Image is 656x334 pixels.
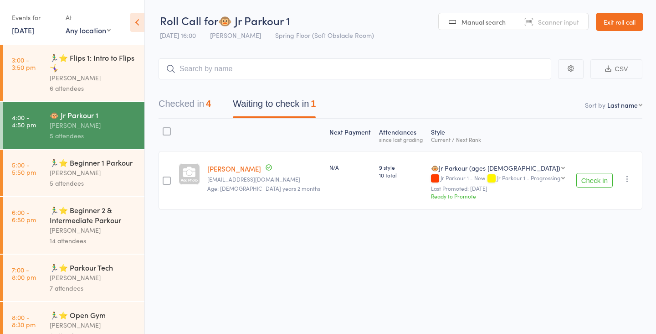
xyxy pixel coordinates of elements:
[431,175,568,183] div: Jr Parkour 1 - New
[311,99,316,109] div: 1
[431,163,560,172] div: 🐵Jr Parkour (ages [DEMOGRAPHIC_DATA])
[12,161,36,176] time: 5:00 - 5:50 pm
[218,13,290,28] span: 🐵 Jr Parkour 1
[159,94,211,118] button: Checked in4
[207,176,323,183] small: cschudel@gmail.com
[50,73,137,83] div: [PERSON_NAME]
[12,114,36,128] time: 4:00 - 4:50 pm
[431,192,568,200] div: Ready to Promote
[576,173,613,188] button: Check in
[50,272,137,283] div: [PERSON_NAME]
[585,100,605,110] label: Sort by
[596,13,643,31] a: Exit roll call
[431,185,568,192] small: Last Promoted: [DATE]
[3,197,144,254] a: 6:00 -6:50 pm🏃‍♂️⭐ Beginner 2 & Intermediate Parkour[PERSON_NAME]14 attendees
[50,310,137,320] div: 🏃‍♂️⭐ Open Gym
[159,58,551,79] input: Search by name
[379,136,424,142] div: since last grading
[12,56,36,71] time: 3:00 - 3:50 pm
[207,164,261,173] a: [PERSON_NAME]
[160,13,218,28] span: Roll Call for
[160,31,196,40] span: [DATE] 16:00
[12,313,36,328] time: 8:00 - 8:30 pm
[50,205,137,225] div: 🏃‍♂️⭐ Beginner 2 & Intermediate Parkour
[590,59,642,79] button: CSV
[12,10,56,25] div: Events for
[50,262,137,272] div: 🏃‍♂️⭐ Parkour Tech
[427,123,571,147] div: Style
[50,157,137,167] div: 🏃‍♂️⭐ Beginner 1 Parkour
[50,235,137,246] div: 14 attendees
[461,17,506,26] span: Manual search
[329,163,372,171] div: N/A
[50,52,137,73] div: 🏃‍♂️⭐ Flips 1: Intro to Flips 🤸‍♀️
[538,17,579,26] span: Scanner input
[12,25,34,35] a: [DATE]
[275,31,374,40] span: Spring Floor (Soft Obstacle Room)
[50,130,137,141] div: 5 attendees
[375,123,427,147] div: Atten­dances
[50,120,137,130] div: [PERSON_NAME]
[326,123,375,147] div: Next Payment
[3,102,144,149] a: 4:00 -4:50 pm🐵 Jr Parkour 1[PERSON_NAME]5 attendees
[206,99,211,109] div: 4
[50,83,137,94] div: 6 attendees
[50,320,137,330] div: [PERSON_NAME]
[233,94,316,118] button: Waiting to check in1
[50,110,137,120] div: 🐵 Jr Parkour 1
[431,136,568,142] div: Current / Next Rank
[3,150,144,196] a: 5:00 -5:50 pm🏃‍♂️⭐ Beginner 1 Parkour[PERSON_NAME]5 attendees
[66,10,111,25] div: At
[207,184,320,192] span: Age: [DEMOGRAPHIC_DATA] years 2 months
[50,225,137,235] div: [PERSON_NAME]
[3,45,144,101] a: 3:00 -3:50 pm🏃‍♂️⭐ Flips 1: Intro to Flips 🤸‍♀️[PERSON_NAME]6 attendees
[50,283,137,293] div: 7 attendees
[379,163,424,171] span: 9 style
[3,255,144,301] a: 7:00 -8:00 pm🏃‍♂️⭐ Parkour Tech[PERSON_NAME]7 attendees
[497,175,560,181] div: Jr Parkour 1 - Progressing
[12,209,36,223] time: 6:00 - 6:50 pm
[210,31,261,40] span: [PERSON_NAME]
[12,266,36,281] time: 7:00 - 8:00 pm
[50,178,137,188] div: 5 attendees
[607,100,638,110] div: Last name
[50,167,137,178] div: [PERSON_NAME]
[379,171,424,179] span: 10 total
[66,25,111,35] div: Any location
